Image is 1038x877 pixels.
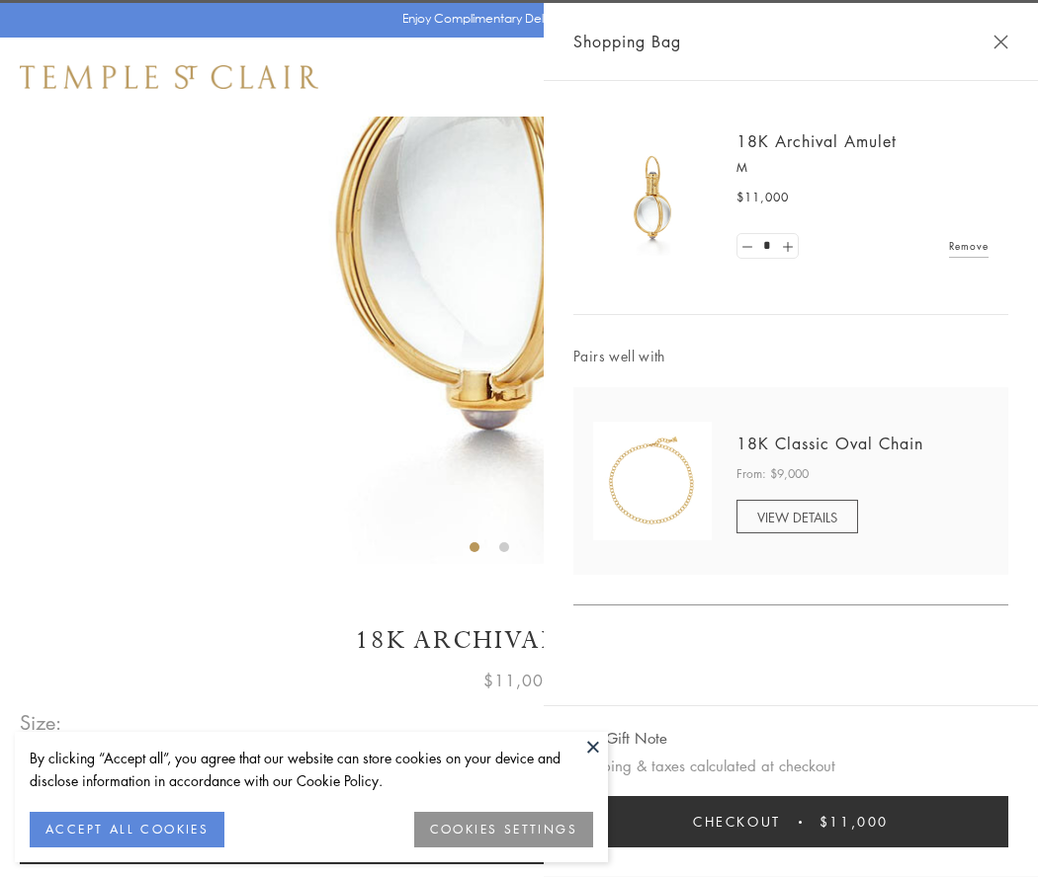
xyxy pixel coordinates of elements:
[736,158,989,178] p: M
[573,345,1008,367] span: Pairs well with
[414,812,593,847] button: COOKIES SETTINGS
[736,464,809,484] span: From: $9,000
[483,668,555,693] span: $11,000
[736,500,858,533] a: VIEW DETAILS
[693,811,781,833] span: Checkout
[736,188,789,207] span: $11,000
[736,130,897,152] a: 18K Archival Amulet
[994,35,1008,49] button: Close Shopping Bag
[20,65,318,89] img: Temple St. Clair
[777,234,797,259] a: Set quantity to 2
[30,812,224,847] button: ACCEPT ALL COOKIES
[573,29,681,54] span: Shopping Bag
[737,234,757,259] a: Set quantity to 0
[402,9,627,29] p: Enjoy Complimentary Delivery & Returns
[20,706,63,739] span: Size:
[736,433,923,454] a: 18K Classic Oval Chain
[30,747,593,792] div: By clicking “Accept all”, you agree that our website can store cookies on your device and disclos...
[20,623,1018,658] h1: 18K Archival Amulet
[949,235,989,257] a: Remove
[593,422,712,540] img: N88865-OV18
[757,508,837,526] span: VIEW DETAILS
[573,796,1008,847] button: Checkout $11,000
[593,138,712,257] img: 18K Archival Amulet
[573,754,1008,778] p: Shipping & taxes calculated at checkout
[820,811,889,833] span: $11,000
[573,726,667,751] button: Add Gift Note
